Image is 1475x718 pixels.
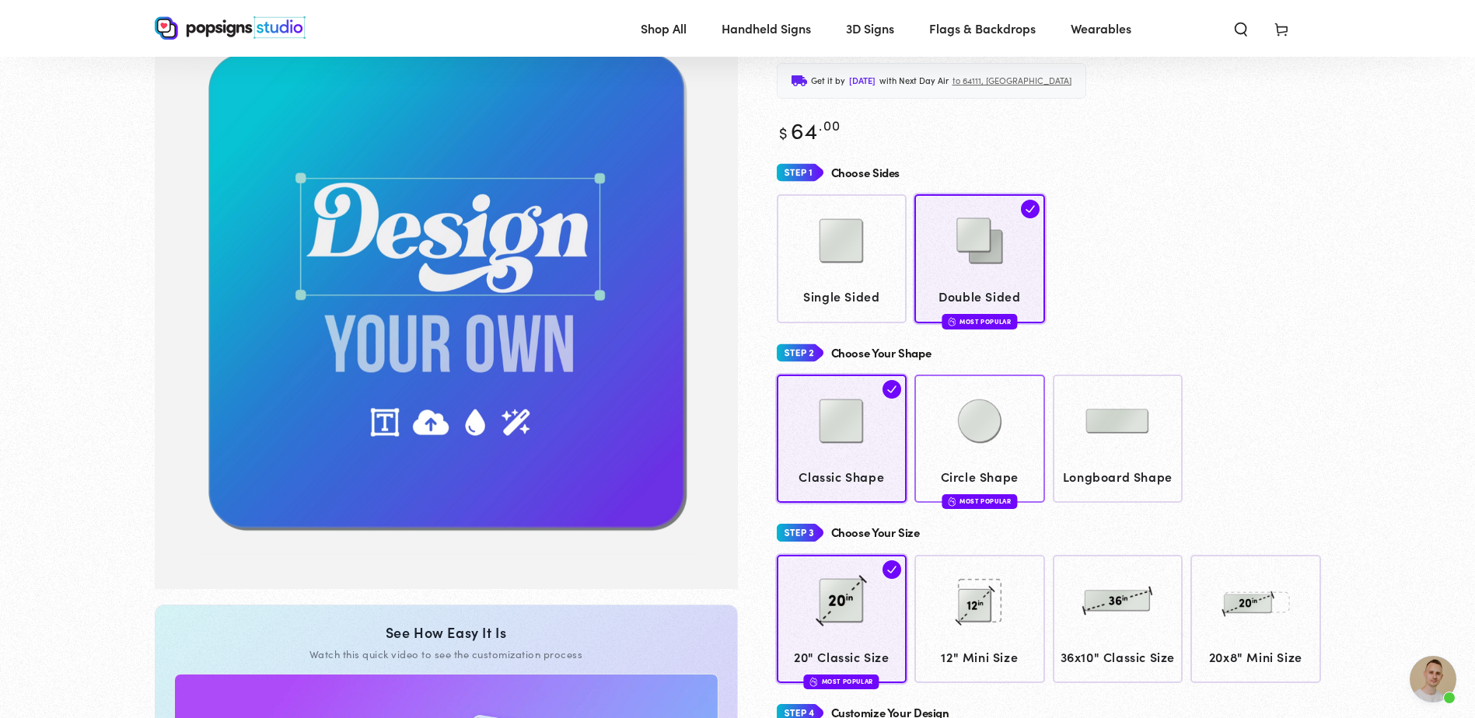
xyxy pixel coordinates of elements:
[777,159,823,187] img: Step 1
[810,676,818,687] img: fire.svg
[834,8,906,49] a: 3D Signs
[849,73,876,89] span: [DATE]
[942,494,1017,509] div: Most Popular
[914,194,1045,322] a: Double Sided Double Sided Most Popular
[174,647,718,661] div: Watch this quick video to see the customization process
[784,646,900,668] span: 20" Classic Size
[804,674,879,689] div: Most Popular
[1217,562,1295,640] img: 20x8
[641,17,687,40] span: Shop All
[802,202,880,280] img: Single Sided
[1078,382,1156,460] img: Longboard Shape
[952,73,1071,89] span: to 64111, [GEOGRAPHIC_DATA]
[831,526,920,539] h4: Choose Your Size
[1190,555,1321,683] a: 20x8 20x8" Mini Size
[929,17,1036,40] span: Flags & Backdrops
[831,347,931,360] h4: Choose Your Shape
[777,339,823,368] img: Step 2
[1021,200,1040,218] img: check.svg
[1053,375,1183,503] a: Longboard Shape Longboard Shape
[629,8,698,49] a: Shop All
[879,73,949,89] span: with Next Day Air
[811,73,845,89] span: Get it by
[1221,11,1261,45] summary: Search our site
[941,562,1019,640] img: 12
[784,465,900,488] span: Classic Shape
[1071,17,1131,40] span: Wearables
[883,380,901,399] img: check.svg
[941,202,1019,280] img: Double Sided
[1059,8,1143,49] a: Wearables
[941,382,1019,460] img: Circle Shape
[914,555,1045,683] a: 12 12" Mini Size
[1060,646,1176,668] span: 36x10" Classic Size
[914,375,1045,503] a: Circle Shape Circle Shape Most Popular
[784,285,900,308] span: Single Sided
[948,316,956,327] img: fire.svg
[1053,555,1183,683] a: 36x10 36x10" Classic Size
[942,314,1017,329] div: Most Popular
[922,646,1038,668] span: 12" Mini Size
[777,113,841,145] bdi: 64
[1078,562,1156,640] img: 36x10
[777,518,823,547] img: Step 3
[1410,656,1456,702] div: Open chat
[777,555,907,683] a: 20 20" Classic Size Most Popular
[174,624,718,641] div: See How Easy It Is
[819,115,841,134] sup: .00
[1198,646,1314,668] span: 20x8" Mini Size
[883,560,901,579] img: check.svg
[831,166,900,179] h4: Choose Sides
[948,496,956,507] img: fire.svg
[777,375,907,503] a: Classic Shape Classic Shape
[722,17,811,40] span: Handheld Signs
[155,16,306,40] img: Popsigns Studio
[922,465,1038,488] span: Circle Shape
[922,285,1038,308] span: Double Sided
[777,194,907,322] a: Single Sided Single Sided
[802,562,880,640] img: 20
[1060,465,1176,488] span: Longboard Shape
[918,8,1047,49] a: Flags & Backdrops
[710,8,823,49] a: Handheld Signs
[802,382,880,460] img: Classic Shape
[846,17,894,40] span: 3D Signs
[779,121,788,143] span: $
